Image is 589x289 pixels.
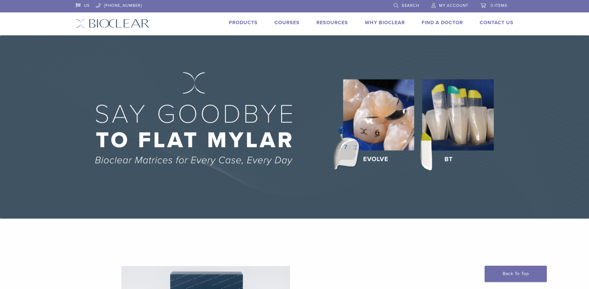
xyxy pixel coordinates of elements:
[316,20,348,26] a: Resources
[485,266,547,282] a: Back To Top
[491,3,507,8] span: 0 items
[229,20,258,26] a: Products
[76,19,149,28] img: Bioclear
[439,3,468,8] span: My Account
[402,3,419,8] span: Search
[365,20,405,26] a: Why Bioclear
[422,20,463,26] a: Find A Doctor
[274,20,300,26] a: Courses
[480,20,514,26] a: Contact Us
